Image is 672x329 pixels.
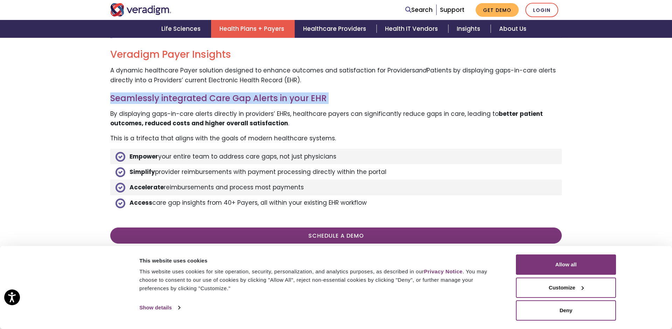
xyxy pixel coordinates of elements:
p: This is a trifecta that aligns with the goals of modern healthcare systems. [110,134,562,143]
img: Veradigm logo [110,3,171,16]
li: reimbursements and process most payments [110,180,562,195]
a: Support [440,6,464,14]
a: Privacy Notice [424,268,462,274]
strong: better patient outcomes, reduced costs and higher overall satisfaction [110,110,543,127]
strong: Accelerate [129,183,164,191]
a: Life Sciences [153,20,211,38]
a: Login [525,3,558,17]
a: Health IT Vendors [377,20,448,38]
em: and [415,66,427,75]
strong: Simplify [129,168,155,176]
a: Search [405,5,433,15]
h2: Veradigm Payer Insights [110,49,562,61]
button: Deny [516,300,616,321]
a: Health Plans + Payers [211,20,295,38]
div: This website uses cookies [139,257,500,265]
button: Allow all [516,254,616,275]
strong: Empower [129,152,158,161]
li: provider reimbursements with payment processing directly within the portal [110,164,562,180]
div: This website uses cookies for site operation, security, personalization, and analytics purposes, ... [139,267,500,293]
a: Schedule A Demo [110,227,562,244]
li: care gap insights from 40+ Payers, all within your existing EHR workflow [110,195,562,211]
a: Healthcare Providers [295,20,377,38]
a: About Us [491,20,535,38]
a: Insights [448,20,491,38]
a: Get Demo [476,3,519,17]
h3: Seamlessly integrated Care Gap Alerts in your EHR [110,93,562,104]
p: A dynamic healthcare Payer solution designed to enhance outcomes and satisfaction for Providers P... [110,66,562,85]
li: your entire team to address care gaps, not just physicians [110,149,562,164]
button: Customize [516,278,616,298]
strong: Access [129,198,152,207]
a: Show details [139,302,180,313]
p: By displaying gaps-in-care alerts directly in providers’ EHRs, healthcare payers can significantl... [110,109,562,128]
